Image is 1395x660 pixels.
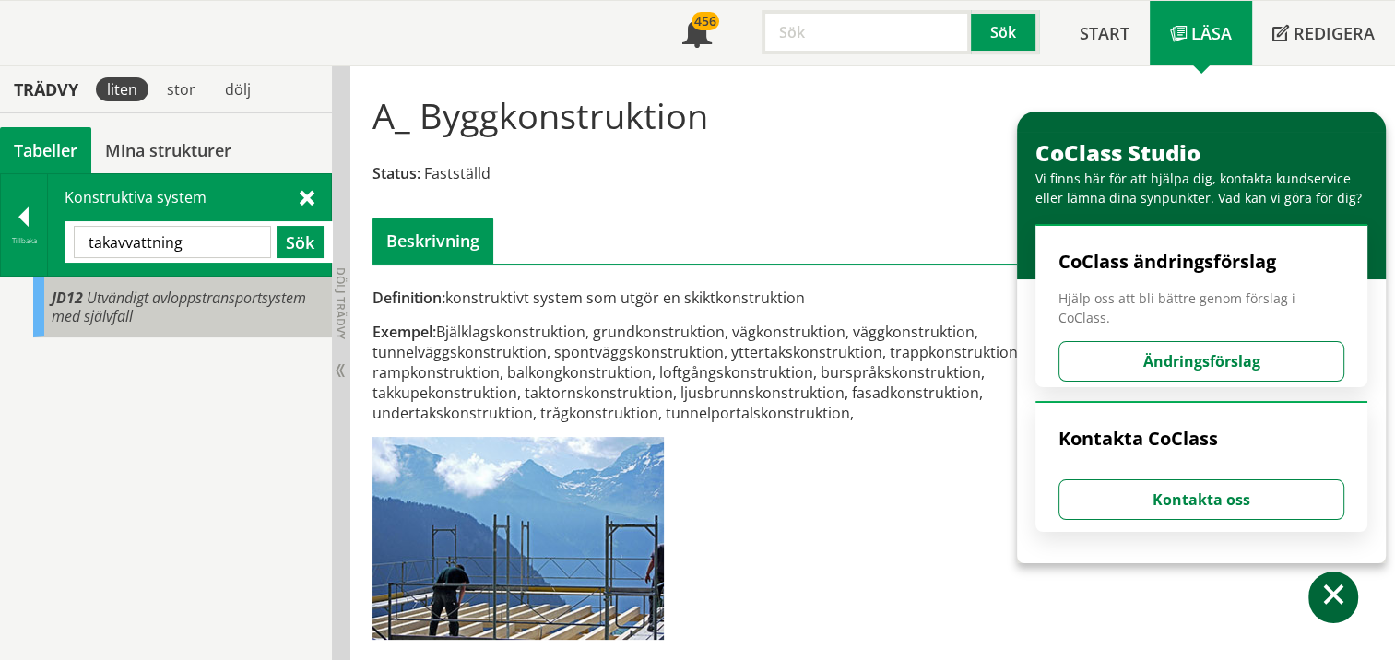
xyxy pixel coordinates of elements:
a: Kontakta oss [1058,489,1344,510]
button: Sök [277,226,324,258]
span: CoClass Studio [1035,137,1200,168]
span: Redigera [1294,22,1375,44]
span: Notifikationer [682,20,712,50]
div: Konstruktiva system [48,174,331,276]
h1: A_ Byggkonstruktion [372,95,708,136]
span: Dölj trädvy [333,267,349,339]
div: stor [156,77,207,101]
span: Stäng sök [300,187,314,206]
div: Bjälklagskonstruktion, grundkonstruktion, vägkonstruktion, väggkonstruktion, tunnelväggskonstrukt... [372,322,1032,423]
div: Beskrivning [372,218,493,264]
h4: Kontakta CoClass [1058,427,1344,451]
button: Kontakta oss [1058,479,1344,520]
a: Redigera [1252,1,1395,65]
div: Gå till informationssidan för CoClass Studio [33,277,332,337]
span: Definition: [372,288,445,308]
span: Hjälp oss att bli bättre genom förslag i CoClass. [1058,289,1344,327]
span: Status: [372,163,420,183]
span: Utvändigt avloppstransportsystem med självfall [52,288,306,326]
div: Trädvy [4,79,89,100]
div: dölj [214,77,262,101]
div: Vi finns här för att hjälpa dig, kontakta kundservice eller lämna dina synpunkter. Vad kan vi gör... [1035,169,1377,207]
a: Mina strukturer [91,127,245,173]
button: Ändringsförslag [1058,341,1344,382]
span: Fastställd [424,163,491,183]
img: A_Byggkonstruktion.jpg [372,437,664,640]
a: Start [1059,1,1150,65]
input: Sök [762,10,971,54]
button: Sök [971,10,1039,54]
span: Exempel: [372,322,436,342]
div: 456 [692,12,719,30]
input: Sök [74,226,271,258]
a: Läsa [1150,1,1252,65]
span: Läsa [1191,22,1232,44]
h4: CoClass ändringsförslag [1058,250,1344,274]
div: Tillbaka [1,233,47,248]
div: liten [96,77,148,101]
div: konstruktivt system som utgör en skiktkonstruktion [372,288,1032,308]
span: JD12 [52,288,83,308]
span: Start [1080,22,1129,44]
a: 456 [662,1,732,65]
